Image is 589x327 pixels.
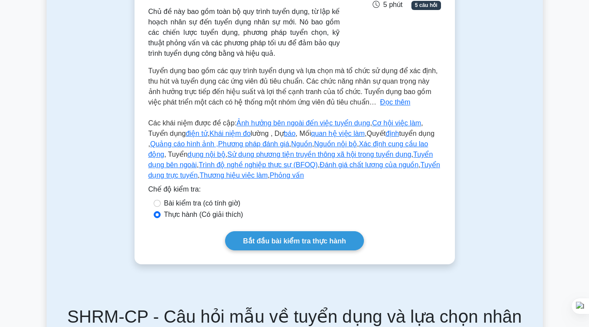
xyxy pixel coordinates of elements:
font: Các khái niệm được đề cập: [148,119,237,127]
font: , [357,140,359,148]
font: Bắt đầu bài kiểm tra thực hành [243,237,346,245]
font: Tuyển dụng bao gồm các quy trình tuyển dụng và lựa chọn mà tổ chức sử dụng để xác định, thu hút v... [148,67,438,106]
a: Khái niệm đo [209,130,251,137]
font: , [418,161,420,169]
font: Bài kiểm tra (có tính giờ) [164,199,241,207]
a: Nguồn [291,140,312,148]
font: Thực hành (Có giải thích) [164,211,243,218]
a: Trình độ nghề nghiệp thực sự (BFOQ) [199,161,318,169]
a: Sử dụng phương tiện truyền thông xã hội trong tuyển dụng [227,151,411,158]
font: , Mối [296,130,311,137]
button: Đọc thêm [380,97,411,108]
font: Chủ đề này bao gồm toàn bộ quy trình tuyển dụng, từ lập kế hoạch nhân sự đến tuyển dụng nhân sự m... [148,8,340,57]
font: , [197,161,199,169]
a: Bắt đầu bài kiểm tra thực hành [225,231,363,250]
font: , [198,172,199,179]
font: Đọc thêm [380,98,411,106]
a: Phương pháp đánh giá [218,140,289,148]
font: , [289,140,291,148]
a: Phỏng vấn [270,172,304,179]
font: , [370,119,372,127]
font: lường , Dự [251,130,284,137]
a: Đánh giá chất lượng của nguồn [320,161,418,169]
a: quan hệ việc làm [311,130,365,137]
a: điện tử [186,130,208,137]
font: , [268,172,269,179]
a: Ảnh hưởng bên ngoài đến việc tuyển dụng [236,119,370,127]
a: báo [284,130,296,137]
a: định [386,130,399,137]
font: 5 câu hỏi [415,2,438,8]
font: , [312,140,314,148]
a: dụng nội bộ [188,151,226,158]
a: Cơ hội việc làm [372,119,421,127]
font: , [208,130,209,137]
font: , [226,151,227,158]
font: Quyết [367,130,386,137]
font: , [318,161,320,169]
font: 5 phút [383,1,402,8]
a: Thương hiệu việc làm [200,172,268,179]
font: , [365,130,367,137]
font: Chế độ kiểm tra: [148,185,201,193]
font: , [411,151,413,158]
font: , Tuyển [164,151,188,158]
a: Nguồn nội bộ [314,140,357,148]
a: Quảng cáo hình ảnh , [150,140,218,148]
